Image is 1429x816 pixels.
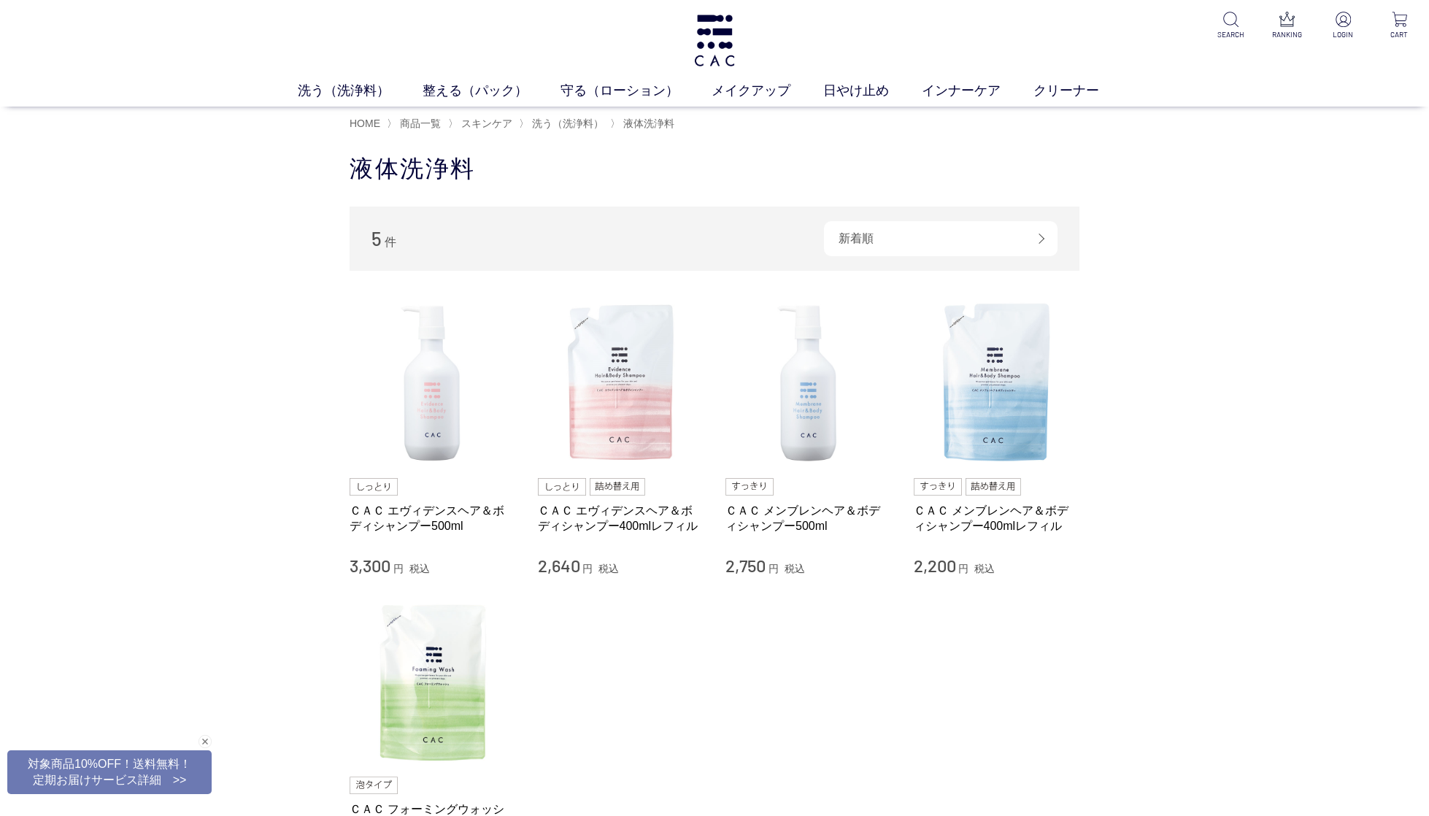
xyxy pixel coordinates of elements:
[598,563,619,574] span: 税込
[725,478,774,496] img: すっきり
[350,118,380,129] a: HOME
[1213,29,1249,40] p: SEARCH
[350,777,398,794] img: 泡タイプ
[1269,12,1305,40] a: RANKING
[350,598,516,765] img: ＣＡＣ フォーミングウォッシュ400mlレフィル
[458,118,512,129] a: スキンケア
[620,118,674,129] a: 液体洗浄料
[538,555,580,576] span: 2,640
[538,503,704,534] a: ＣＡＣ エヴィデンスヘア＆ボディシャンプー400mlレフィル
[448,117,516,131] li: 〉
[1213,12,1249,40] a: SEARCH
[393,563,404,574] span: 円
[590,478,646,496] img: 詰め替え用
[1382,12,1417,40] a: CART
[350,153,1079,185] h1: 液体洗浄料
[350,555,390,576] span: 3,300
[529,118,604,129] a: 洗う（洗浄料）
[769,563,779,574] span: 円
[519,117,607,131] li: 〉
[725,555,766,576] span: 2,750
[712,81,823,101] a: メイクアップ
[914,503,1080,534] a: ＣＡＣ メンブレンヘア＆ボディシャンプー400mlレフィル
[1325,12,1361,40] a: LOGIN
[958,563,968,574] span: 円
[423,81,561,101] a: 整える（パック）
[538,300,704,466] img: ＣＡＣ エヴィデンスヘア＆ボディシャンプー400mlレフィル
[725,503,892,534] a: ＣＡＣ メンブレンヘア＆ボディシャンプー500ml
[397,118,441,129] a: 商品一覧
[922,81,1033,101] a: インナーケア
[914,300,1080,466] img: ＣＡＣ メンブレンヘア＆ボディシャンプー400mlレフィル
[385,236,396,248] span: 件
[785,563,805,574] span: 税込
[350,503,516,534] a: ＣＡＣ エヴィデンスヘア＆ボディシャンプー500ml
[387,117,444,131] li: 〉
[610,117,678,131] li: 〉
[974,563,995,574] span: 税込
[823,81,922,101] a: 日やけ止め
[623,118,674,129] span: 液体洗浄料
[538,478,586,496] img: しっとり
[914,555,956,576] span: 2,200
[400,118,441,129] span: 商品一覧
[350,300,516,466] img: ＣＡＣ エヴィデンスヘア＆ボディシャンプー500ml
[725,300,892,466] img: ＣＡＣ メンブレンヘア＆ボディシャンプー500ml
[298,81,423,101] a: 洗う（洗浄料）
[1269,29,1305,40] p: RANKING
[561,81,712,101] a: 守る（ローション）
[1325,29,1361,40] p: LOGIN
[350,478,398,496] img: しっとり
[914,478,962,496] img: すっきり
[532,118,604,129] span: 洗う（洗浄料）
[966,478,1022,496] img: 詰め替え用
[461,118,512,129] span: スキンケア
[582,563,593,574] span: 円
[824,221,1058,256] div: 新着順
[1033,81,1132,101] a: クリーナー
[692,15,738,66] img: logo
[409,563,430,574] span: 税込
[371,227,382,250] span: 5
[1382,29,1417,40] p: CART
